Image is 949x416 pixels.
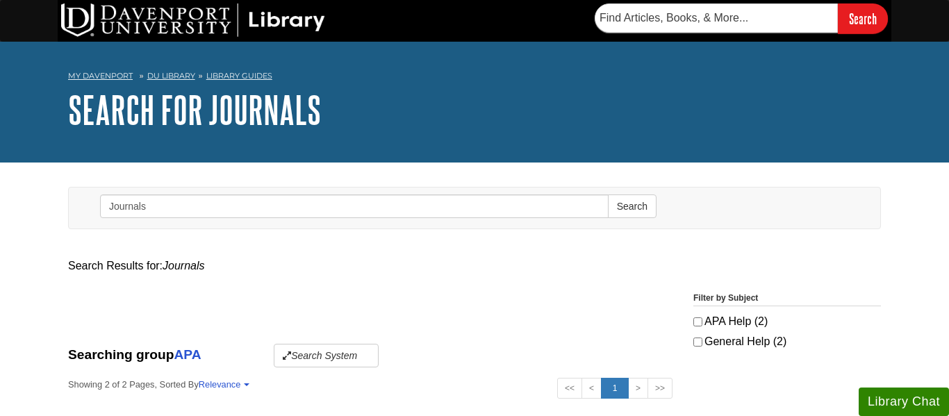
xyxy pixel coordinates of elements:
div: Search Results for: [68,258,881,274]
a: Relevance [199,379,247,390]
a: << [557,378,582,399]
h1: Search for Journals [68,89,881,131]
a: APA [174,347,200,362]
label: APA Help (2) [693,313,881,330]
a: 1 [601,378,629,399]
input: Find Articles, Books, & More... [595,3,838,33]
input: General Help (2) [693,338,702,347]
nav: breadcrumb [68,67,881,89]
strong: Showing 2 of 2 Pages, Sorted By [68,378,672,391]
a: DU Library [147,71,195,81]
div: Searching group [68,344,672,367]
a: >> [647,378,672,399]
form: Searches DU Library's articles, books, and more [595,3,888,33]
input: Search this Group [100,194,609,218]
label: General Help (2) [693,333,881,350]
a: > [628,378,648,399]
input: APA Help (2) [693,317,702,326]
a: < [581,378,602,399]
button: Search System [274,344,379,367]
img: DU Library [61,3,325,37]
a: My Davenport [68,70,133,82]
button: Library Chat [859,388,949,416]
button: Search [608,194,657,218]
input: Search [838,3,888,33]
ul: Search Pagination [557,378,672,399]
a: Library Guides [206,71,272,81]
legend: Filter by Subject [693,292,881,306]
em: Journals [163,260,204,272]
